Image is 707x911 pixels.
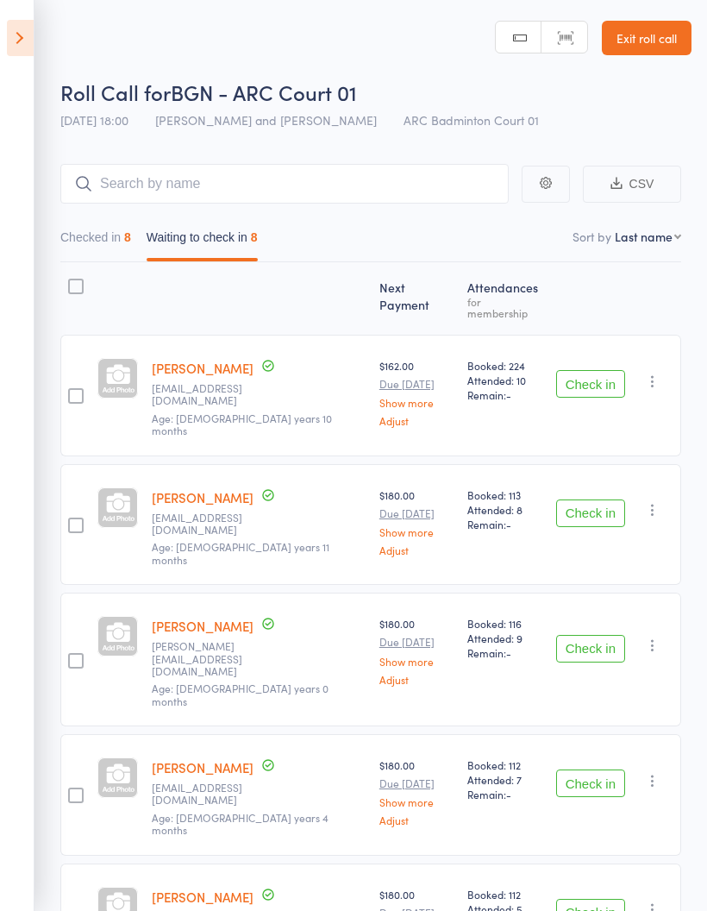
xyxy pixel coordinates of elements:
a: [PERSON_NAME] [152,888,253,906]
button: CSV [583,166,681,203]
span: Attended: 10 [467,373,541,387]
button: Check in [556,499,625,527]
button: Check in [556,635,625,663]
span: Booked: 113 [467,487,541,502]
span: Age: [DEMOGRAPHIC_DATA] years 4 months [152,810,328,837]
span: Roll Call for [60,78,171,106]
span: Remain: [467,645,541,660]
small: grsa87@outlook.com [152,382,264,407]
span: [PERSON_NAME] and [PERSON_NAME] [155,111,377,129]
small: Due [DATE] [379,777,454,789]
a: Show more [379,526,454,537]
div: $162.00 [379,358,454,426]
span: Attended: 8 [467,502,541,517]
span: Attended: 9 [467,631,541,645]
a: Show more [379,397,454,408]
span: Age: [DEMOGRAPHIC_DATA] years 0 months [152,681,328,707]
small: Karthik.ram17@gmail.com [152,640,264,677]
small: jvshop560@gmail.com [152,512,264,537]
span: - [506,517,511,531]
div: $180.00 [379,757,454,826]
button: Waiting to check in8 [147,222,258,261]
small: Due [DATE] [379,378,454,390]
a: Show more [379,656,454,667]
span: Remain: [467,387,541,402]
div: Atten­dances [460,270,548,327]
small: Due [DATE] [379,636,454,648]
span: Booked: 112 [467,887,541,902]
input: Search by name [60,164,509,204]
span: ARC Badminton Court 01 [404,111,539,129]
a: [PERSON_NAME] [152,758,253,776]
div: 8 [124,230,131,244]
span: Age: [DEMOGRAPHIC_DATA] years 10 months [152,411,332,437]
a: [PERSON_NAME] [152,617,253,635]
a: Adjust [379,415,454,426]
button: Check in [556,770,625,797]
a: Show more [379,796,454,807]
a: Exit roll call [602,21,691,55]
a: [PERSON_NAME] [152,359,253,377]
a: Adjust [379,544,454,556]
a: Adjust [379,814,454,826]
button: Checked in8 [60,222,131,261]
span: BGN - ARC Court 01 [171,78,357,106]
div: $180.00 [379,487,454,556]
span: Age: [DEMOGRAPHIC_DATA] years 11 months [152,539,329,566]
span: Booked: 116 [467,616,541,631]
span: - [506,787,511,801]
div: Next Payment [372,270,460,327]
button: Check in [556,370,625,398]
span: Remain: [467,517,541,531]
a: [PERSON_NAME] [152,488,253,506]
label: Sort by [572,228,611,245]
span: Booked: 112 [467,757,541,772]
small: Panumula@gmail.com [152,782,264,807]
span: Remain: [467,787,541,801]
span: Booked: 224 [467,358,541,373]
div: 8 [251,230,258,244]
a: Adjust [379,674,454,685]
span: Attended: 7 [467,772,541,787]
span: - [506,645,511,660]
span: [DATE] 18:00 [60,111,128,129]
small: Due [DATE] [379,507,454,519]
div: for membership [467,296,541,318]
span: - [506,387,511,402]
div: Last name [615,228,673,245]
div: $180.00 [379,616,454,684]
